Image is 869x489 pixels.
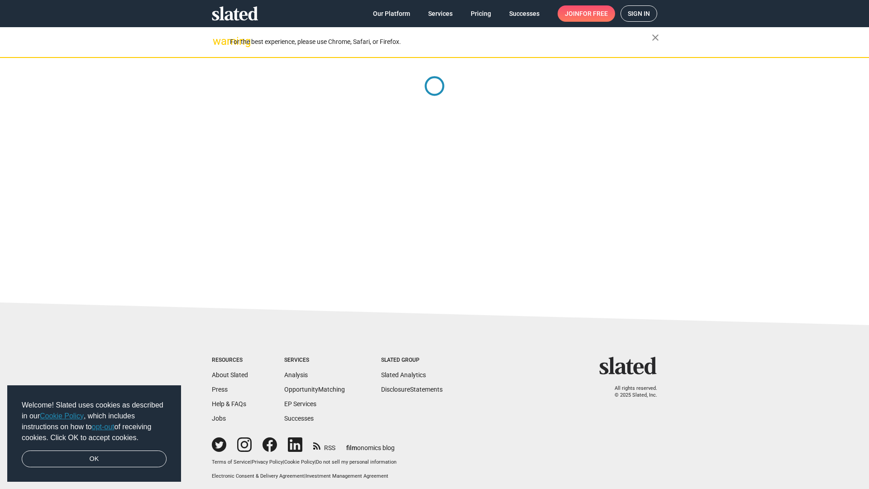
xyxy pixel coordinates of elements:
[212,357,248,364] div: Resources
[621,5,657,22] a: Sign in
[7,385,181,482] div: cookieconsent
[212,459,250,465] a: Terms of Service
[628,6,650,21] span: Sign in
[428,5,453,22] span: Services
[212,473,304,479] a: Electronic Consent & Delivery Agreement
[381,371,426,379] a: Slated Analytics
[230,36,652,48] div: For the best experience, please use Chrome, Safari, or Firefox.
[304,473,306,479] span: |
[421,5,460,22] a: Services
[313,438,335,452] a: RSS
[315,459,316,465] span: |
[306,473,388,479] a: Investment Management Agreement
[284,415,314,422] a: Successes
[471,5,491,22] span: Pricing
[381,357,443,364] div: Slated Group
[558,5,615,22] a: Joinfor free
[509,5,540,22] span: Successes
[22,400,167,443] span: Welcome! Slated uses cookies as described in our , which includes instructions on how to of recei...
[212,386,228,393] a: Press
[316,459,396,466] button: Do not sell my personal information
[565,5,608,22] span: Join
[284,371,308,379] a: Analysis
[283,459,284,465] span: |
[40,412,84,420] a: Cookie Policy
[22,451,167,468] a: dismiss cookie message
[284,459,315,465] a: Cookie Policy
[650,32,661,43] mat-icon: close
[284,386,345,393] a: OpportunityMatching
[463,5,498,22] a: Pricing
[605,385,657,398] p: All rights reserved. © 2025 Slated, Inc.
[381,386,443,393] a: DisclosureStatements
[250,459,252,465] span: |
[212,400,246,407] a: Help & FAQs
[346,444,357,451] span: film
[284,357,345,364] div: Services
[502,5,547,22] a: Successes
[346,436,395,452] a: filmonomics blog
[579,5,608,22] span: for free
[212,371,248,379] a: About Slated
[92,423,115,431] a: opt-out
[212,415,226,422] a: Jobs
[213,36,224,47] mat-icon: warning
[252,459,283,465] a: Privacy Policy
[284,400,316,407] a: EP Services
[373,5,410,22] span: Our Platform
[366,5,417,22] a: Our Platform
